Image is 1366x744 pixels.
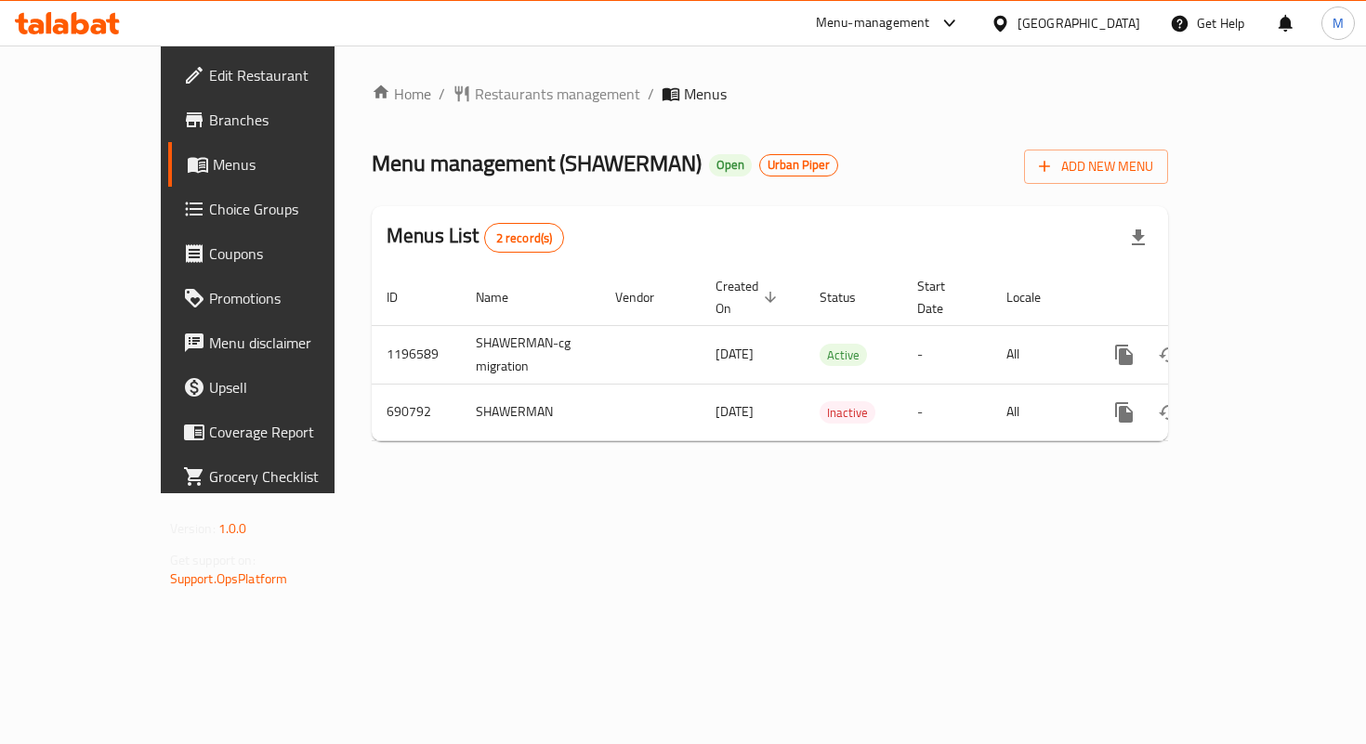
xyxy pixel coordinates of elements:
a: Grocery Checklist [168,454,388,499]
a: Restaurants management [453,83,640,105]
a: Edit Restaurant [168,53,388,98]
span: Edit Restaurant [209,64,374,86]
h2: Menus List [387,222,564,253]
span: Status [820,286,880,308]
a: Upsell [168,365,388,410]
div: Active [820,344,867,366]
td: - [902,384,992,440]
span: Menus [684,83,727,105]
td: SHAWERMAN [461,384,600,440]
span: [DATE] [716,399,754,424]
td: 690792 [372,384,461,440]
li: / [439,83,445,105]
span: Open [709,157,752,173]
div: Export file [1116,215,1161,260]
a: Promotions [168,276,388,320]
div: Menu-management [816,12,930,34]
td: - [902,325,992,384]
span: Get support on: [170,548,256,572]
a: Coupons [168,231,388,276]
button: more [1102,390,1147,435]
span: Menu management ( SHAWERMAN ) [372,142,702,184]
span: Urban Piper [760,157,837,173]
span: Menu disclaimer [209,332,374,354]
div: Open [709,154,752,176]
span: Version: [170,516,216,541]
span: Start Date [917,275,969,320]
nav: breadcrumb [372,83,1168,105]
td: 1196589 [372,325,461,384]
a: Choice Groups [168,187,388,231]
div: Inactive [820,401,875,424]
span: Coupons [209,242,374,265]
span: Choice Groups [209,198,374,220]
span: Grocery Checklist [209,465,374,488]
td: All [992,384,1087,440]
th: Actions [1087,269,1295,326]
span: Locale [1006,286,1065,308]
a: Support.OpsPlatform [170,567,288,591]
span: Name [476,286,532,308]
a: Coverage Report [168,410,388,454]
div: [GEOGRAPHIC_DATA] [1018,13,1140,33]
a: Menu disclaimer [168,320,388,365]
table: enhanced table [372,269,1295,441]
span: Menus [213,153,374,176]
a: Branches [168,98,388,142]
span: M [1333,13,1344,33]
span: Coverage Report [209,421,374,443]
button: Change Status [1147,390,1191,435]
span: Restaurants management [475,83,640,105]
span: Branches [209,109,374,131]
td: All [992,325,1087,384]
span: 1.0.0 [218,516,247,541]
a: Menus [168,142,388,187]
td: SHAWERMAN-cg migration [461,325,600,384]
span: Vendor [615,286,678,308]
span: 2 record(s) [485,229,564,247]
span: Add New Menu [1039,155,1153,178]
span: Created On [716,275,782,320]
button: Add New Menu [1024,150,1168,184]
a: Home [372,83,431,105]
span: Active [820,345,867,366]
li: / [648,83,654,105]
span: [DATE] [716,342,754,366]
span: Upsell [209,376,374,398]
button: Change Status [1147,333,1191,377]
span: Inactive [820,402,875,424]
div: Total records count [484,223,565,253]
span: Promotions [209,287,374,309]
span: ID [387,286,422,308]
button: more [1102,333,1147,377]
